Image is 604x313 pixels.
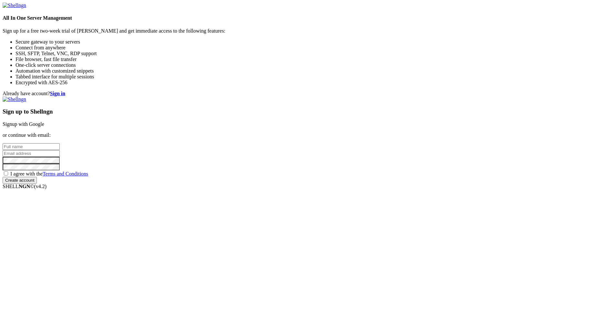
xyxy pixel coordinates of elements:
a: Signup with Google [3,121,44,127]
li: Connect from anywhere [16,45,601,51]
span: I agree with the [10,171,88,177]
li: One-click server connections [16,62,601,68]
li: Encrypted with AES-256 [16,80,601,86]
input: Full name [3,143,60,150]
span: 4.2.0 [34,184,47,189]
input: I agree with theTerms and Conditions [4,171,8,176]
p: Sign up for a free two-week trial of [PERSON_NAME] and get immediate access to the following feat... [3,28,601,34]
input: Create account [3,177,37,184]
input: Email address [3,150,60,157]
li: Automation with customized snippets [16,68,601,74]
a: Terms and Conditions [43,171,88,177]
li: SSH, SFTP, Telnet, VNC, RDP support [16,51,601,56]
img: Shellngn [3,96,26,102]
img: Shellngn [3,3,26,8]
li: Secure gateway to your servers [16,39,601,45]
p: or continue with email: [3,132,601,138]
li: Tabbed interface for multiple sessions [16,74,601,80]
li: File browser, fast file transfer [16,56,601,62]
h4: All In One Server Management [3,15,601,21]
b: NGN [19,184,30,189]
span: SHELL © [3,184,47,189]
h3: Sign up to Shellngn [3,108,601,115]
a: Sign in [50,91,66,96]
div: Already have account? [3,91,601,96]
